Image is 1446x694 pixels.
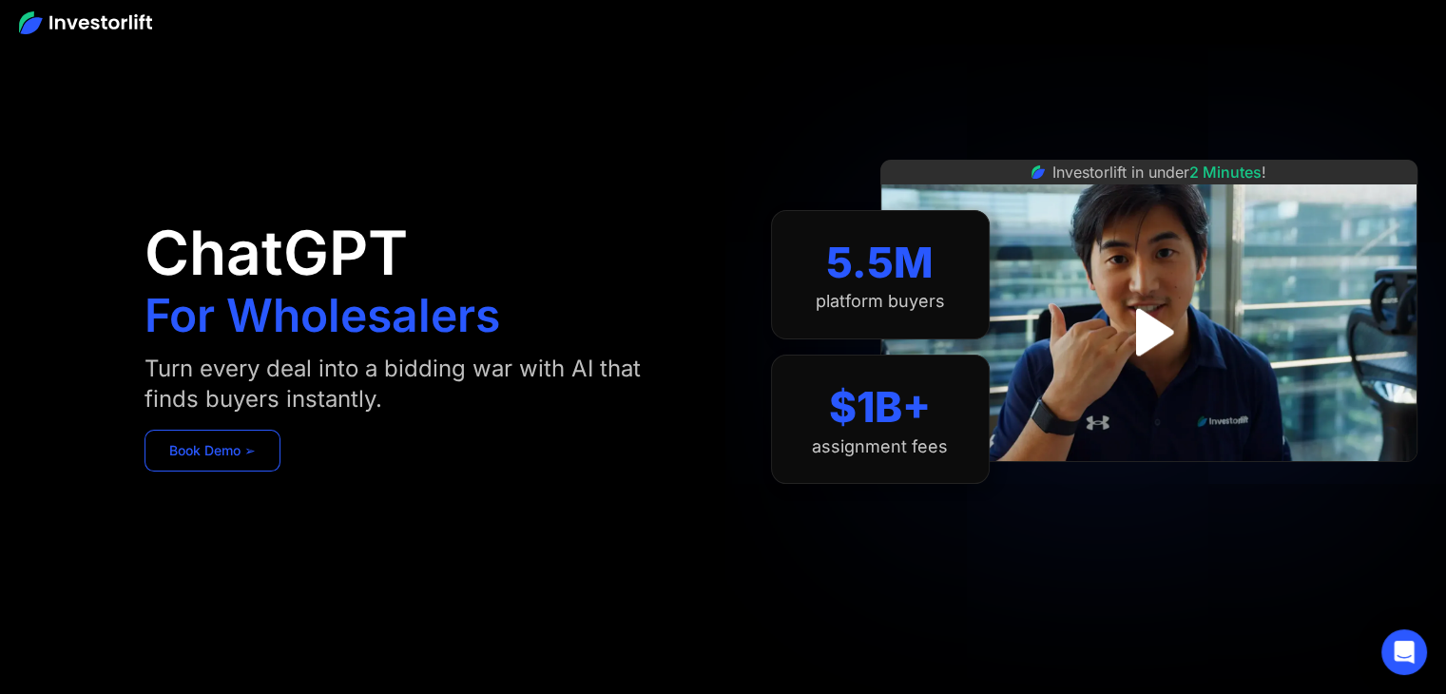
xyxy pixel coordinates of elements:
a: Book Demo ➢ [145,430,280,472]
div: Turn every deal into a bidding war with AI that finds buyers instantly. [145,354,666,414]
div: platform buyers [816,291,945,312]
div: 5.5M [826,238,934,288]
a: open lightbox [1107,290,1191,375]
div: Investorlift in under ! [1052,161,1266,183]
span: 2 Minutes [1189,163,1262,182]
div: Open Intercom Messenger [1381,629,1427,675]
div: assignment fees [812,436,948,457]
div: $1B+ [829,382,931,433]
iframe: Customer reviews powered by Trustpilot [1006,472,1291,494]
h1: ChatGPT [145,222,408,283]
h1: For Wholesalers [145,293,500,338]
